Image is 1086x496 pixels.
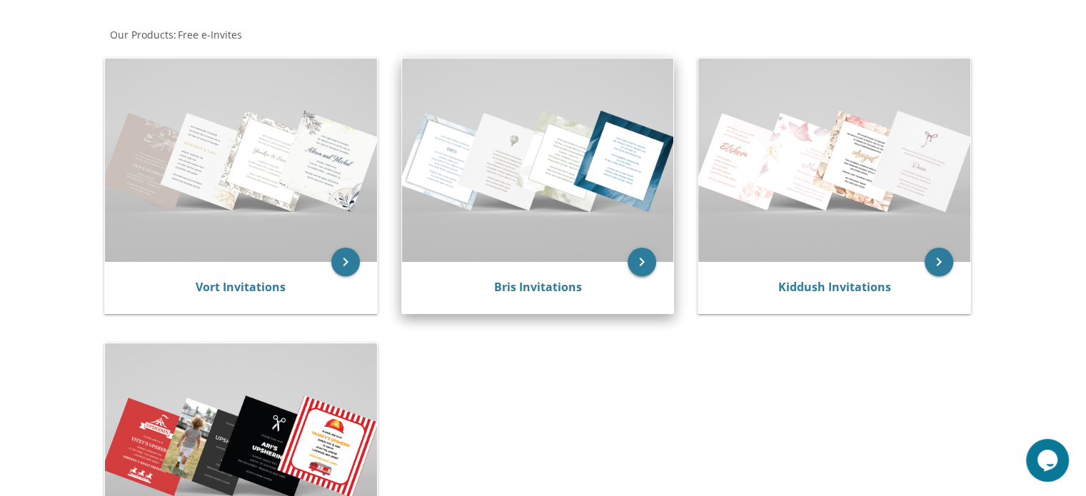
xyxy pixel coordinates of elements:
[105,59,377,262] img: Vort Invitations
[1026,439,1072,482] iframe: chat widget
[176,28,242,41] a: Free e-Invites
[493,279,581,295] a: Bris Invitations
[778,279,891,295] a: Kiddush Invitations
[925,248,953,276] a: keyboard_arrow_right
[98,28,543,42] div: :
[628,248,656,276] a: keyboard_arrow_right
[331,248,360,276] a: keyboard_arrow_right
[178,28,242,41] span: Free e-Invites
[196,279,286,295] a: Vort Invitations
[698,59,970,262] img: Kiddush Invitations
[402,59,674,262] img: Bris Invitations
[109,28,174,41] a: Our Products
